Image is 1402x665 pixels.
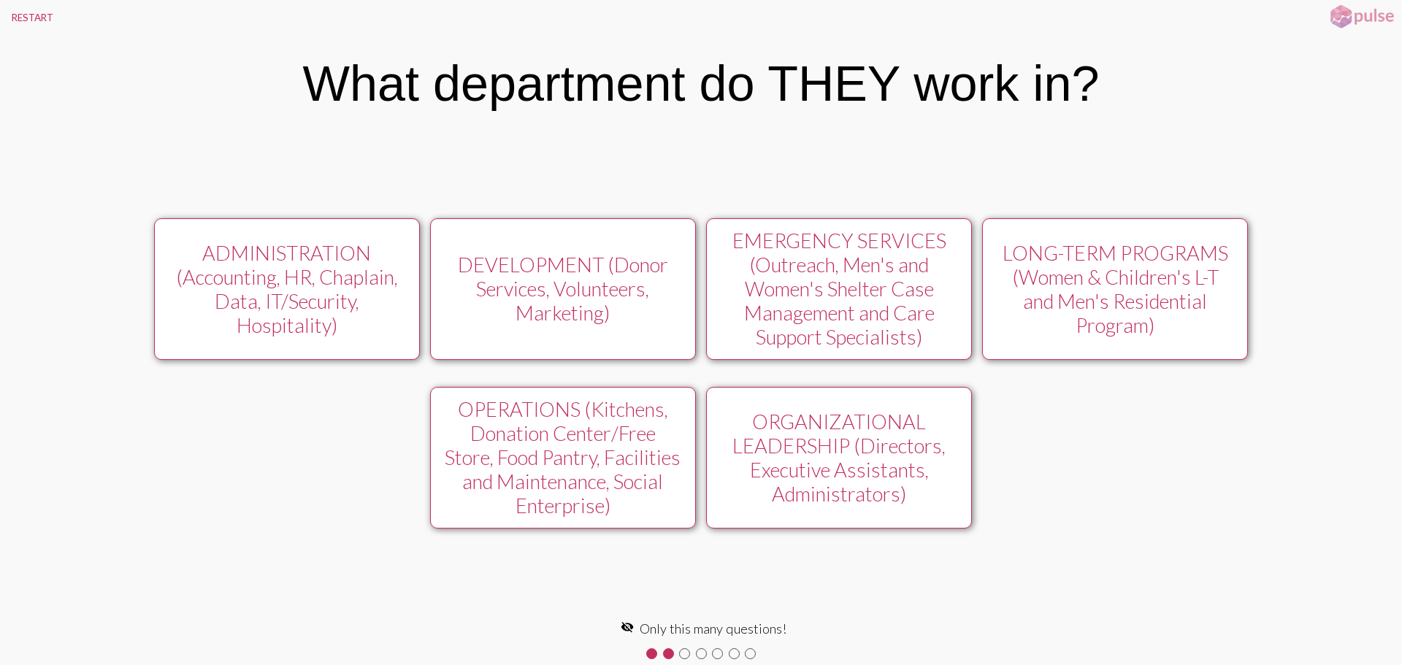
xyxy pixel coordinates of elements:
[303,55,1100,112] div: What department do THEY work in?
[444,397,682,518] div: OPERATIONS (Kitchens, Donation Center/Free Store, Food Pantry, Facilities and Maintenance, Social...
[621,620,634,634] mat-icon: visibility_off
[168,241,406,337] div: ADMINISTRATION (Accounting, HR, Chaplain, Data, IT/Security, Hospitality)
[444,253,682,325] div: DEVELOPMENT (Donor Services, Volunteers, Marketing)
[706,387,972,528] button: ORGANIZATIONAL LEADERSHIP (Directors, Executive Assistants, Administrators)
[982,218,1248,360] button: LONG-TERM PROGRAMS (Women & Children's L-T and Men's Residential Program)
[720,410,958,506] div: ORGANIZATIONAL LEADERSHIP (Directors, Executive Assistants, Administrators)
[720,228,958,349] div: EMERGENCY SERVICES (Outreach, Men's and Women's Shelter Case Management and Care Support Speciali...
[430,218,696,360] button: DEVELOPMENT (Donor Services, Volunteers, Marketing)
[706,218,972,360] button: EMERGENCY SERVICES (Outreach, Men's and Women's Shelter Case Management and Care Support Speciali...
[996,241,1234,337] div: LONG-TERM PROGRAMS (Women & Children's L-T and Men's Residential Program)
[640,620,787,637] span: Only this many questions!
[430,387,696,528] button: OPERATIONS (Kitchens, Donation Center/Free Store, Food Pantry, Facilities and Maintenance, Social...
[154,218,420,360] button: ADMINISTRATION (Accounting, HR, Chaplain, Data, IT/Security, Hospitality)
[1325,4,1398,30] img: pulsehorizontalsmall.png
